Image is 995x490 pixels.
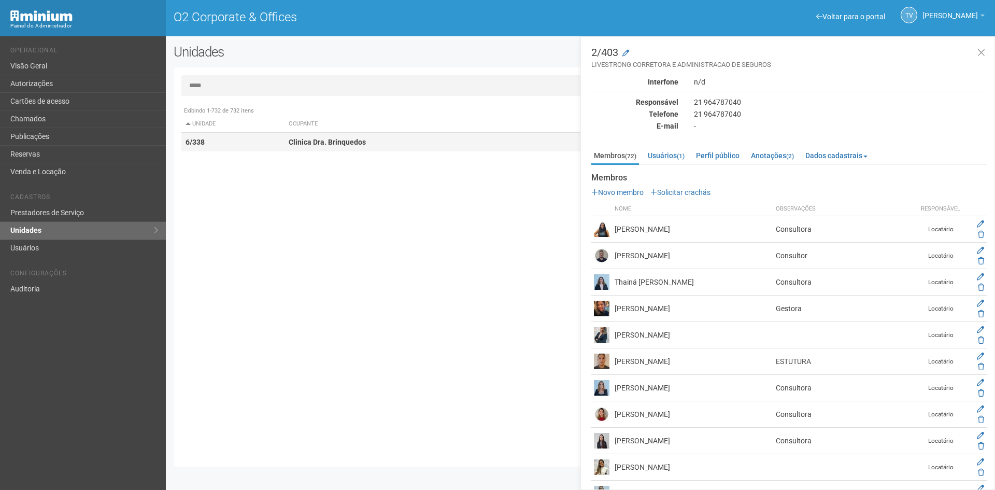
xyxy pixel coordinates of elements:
td: [PERSON_NAME] [612,428,773,454]
strong: Membros [591,173,987,183]
img: user.png [594,248,609,263]
td: Locatário [915,322,966,348]
strong: Clinica Dra. Brinquedos [289,138,366,146]
img: user.png [594,433,609,449]
a: Editar membro [977,431,984,440]
a: Editar membro [977,405,984,413]
a: Editar membro [977,458,984,466]
a: Excluir membro [978,230,984,239]
img: user.png [594,221,609,237]
small: (2) [786,152,794,160]
img: user.png [594,380,609,396]
td: [PERSON_NAME] [612,454,773,481]
img: Minium [10,10,73,21]
a: Perfil público [693,148,742,163]
a: Dados cadastrais [803,148,870,163]
td: Consultora [773,269,915,296]
div: Exibindo 1-732 de 732 itens [181,106,981,116]
a: Novo membro [591,188,644,197]
a: Excluir membro [978,257,984,265]
a: Anotações(2) [748,148,797,163]
a: Editar membro [977,326,984,334]
h1: O2 Corporate & Offices [174,10,573,24]
td: [PERSON_NAME] [612,348,773,375]
a: Modificar a unidade [622,48,629,59]
th: Observações [773,202,915,216]
small: (72) [625,152,636,160]
a: Editar membro [977,352,984,360]
th: Responsável [915,202,966,216]
div: - [686,121,994,131]
td: Consultor [773,243,915,269]
strong: 6/338 [186,138,205,146]
td: Locatário [915,296,966,322]
li: Configurações [10,270,158,281]
li: Cadastros [10,193,158,204]
a: Excluir membro [978,415,984,424]
h2: Unidades [174,44,504,60]
td: [PERSON_NAME] [612,296,773,322]
td: [PERSON_NAME] [612,322,773,348]
img: user.png [594,354,609,369]
div: n/d [686,77,994,87]
div: E-mail [584,121,686,131]
a: Editar membro [977,220,984,228]
a: Excluir membro [978,310,984,318]
td: [PERSON_NAME] [612,401,773,428]
small: LIVESTRONG CORRETORA E ADMINISTRACAO DE SEGUROS [591,60,987,69]
div: Interfone [584,77,686,87]
a: Editar membro [977,379,984,387]
td: Thainá [PERSON_NAME] [612,269,773,296]
span: Thayane Vasconcelos Torres [922,2,978,20]
th: Ocupante: activate to sort column ascending [285,116,637,133]
td: [PERSON_NAME] [612,216,773,243]
a: Membros(72) [591,148,639,165]
div: 21 964787040 [686,97,994,107]
a: Solicitar crachás [650,188,710,197]
img: user.png [594,274,609,290]
h3: 2/403 [591,47,987,69]
img: user.png [594,407,609,422]
td: ESTUTURA [773,348,915,375]
div: 21 964787040 [686,109,994,119]
td: [PERSON_NAME] [612,243,773,269]
div: Telefone [584,109,686,119]
small: (1) [677,152,685,160]
div: Responsável [584,97,686,107]
a: [PERSON_NAME] [922,13,985,21]
a: Editar membro [977,246,984,255]
a: Usuários(1) [645,148,687,163]
th: Unidade: activate to sort column descending [181,116,285,133]
td: Consultora [773,375,915,401]
a: Excluir membro [978,283,984,291]
td: Locatário [915,269,966,296]
a: Editar membro [977,273,984,281]
td: Consultora [773,401,915,428]
td: Locatário [915,401,966,428]
td: Consultora [773,216,915,243]
a: Excluir membro [978,442,984,450]
a: Excluir membro [978,468,984,477]
a: Excluir membro [978,362,984,371]
td: Consultora [773,428,915,454]
a: Excluir membro [978,389,984,397]
a: Excluir membro [978,336,984,344]
td: Locatário [915,428,966,454]
td: Locatário [915,454,966,481]
td: Locatário [915,375,966,401]
div: Painel do Administrador [10,21,158,31]
img: user.png [594,459,609,475]
li: Operacional [10,47,158,58]
td: Locatário [915,348,966,375]
td: [PERSON_NAME] [612,375,773,401]
a: Voltar para o portal [816,12,885,21]
a: TV [901,7,917,23]
img: user.png [594,327,609,343]
td: Gestora [773,296,915,322]
td: Locatário [915,243,966,269]
td: Locatário [915,216,966,243]
img: user.png [594,301,609,316]
th: Nome [612,202,773,216]
a: Editar membro [977,299,984,307]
